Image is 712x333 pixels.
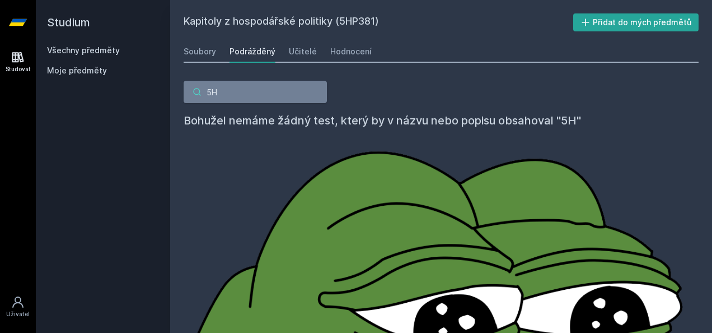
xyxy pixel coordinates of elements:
button: Přidat do mých předmětů [573,13,699,31]
a: Uživatel [2,290,34,324]
div: Studovat [6,65,31,73]
a: Podrážděný [229,40,275,63]
input: Hledej test [184,81,327,103]
div: Učitelé [289,46,317,57]
a: Studovat [2,45,34,79]
font: Přidat do mých předmětů [593,17,692,28]
a: Hodnocení [330,40,372,63]
a: Učitelé [289,40,317,63]
div: Hodnocení [330,46,372,57]
div: Uživatel [6,310,30,318]
a: Soubory [184,40,216,63]
div: Podrážděný [229,46,275,57]
h2: Kapitoly z hospodářské politiky (5HP381) [184,13,573,31]
span: Moje předměty [47,65,107,76]
div: Soubory [184,46,216,57]
h4: Bohužel nemáme žádný test, který by v názvu nebo popisu obsahoval "5H" [184,112,699,129]
a: Všechny předměty [47,45,120,55]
